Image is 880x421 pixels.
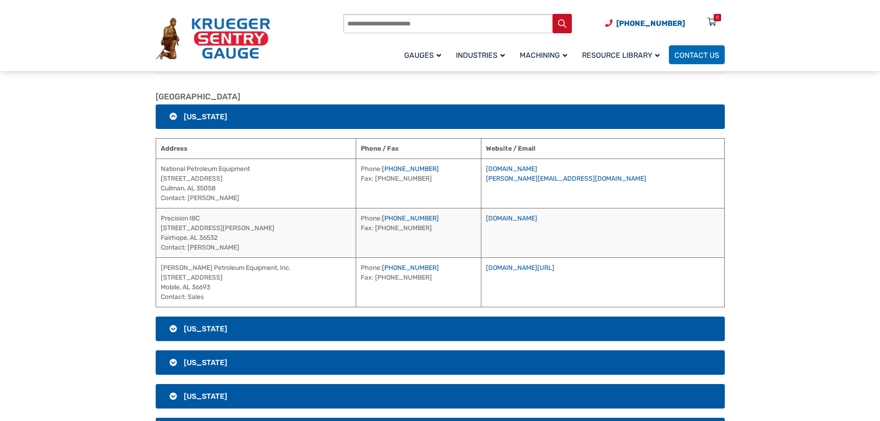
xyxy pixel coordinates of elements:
[486,214,537,222] a: [DOMAIN_NAME]
[184,324,227,333] span: [US_STATE]
[382,214,439,222] a: [PHONE_NUMBER]
[450,44,514,66] a: Industries
[582,51,660,60] span: Resource Library
[382,264,439,272] a: [PHONE_NUMBER]
[514,44,577,66] a: Machining
[356,138,481,159] th: Phone / Fax
[356,257,481,307] td: Phone: Fax: [PHONE_NUMBER]
[456,51,505,60] span: Industries
[184,112,227,121] span: [US_STATE]
[577,44,669,66] a: Resource Library
[716,14,719,21] div: 0
[674,51,719,60] span: Contact Us
[356,208,481,257] td: Phone: Fax: [PHONE_NUMBER]
[481,138,724,159] th: Website / Email
[156,92,725,102] h2: [GEOGRAPHIC_DATA]
[184,358,227,367] span: [US_STATE]
[486,264,554,272] a: [DOMAIN_NAME][URL]
[156,18,270,60] img: Krueger Sentry Gauge
[616,19,685,28] span: [PHONE_NUMBER]
[486,175,646,183] a: [PERSON_NAME][EMAIL_ADDRESS][DOMAIN_NAME]
[356,159,481,208] td: Phone: Fax: [PHONE_NUMBER]
[669,45,725,64] a: Contact Us
[156,257,356,307] td: [PERSON_NAME] Petroleum Equipment, Inc. [STREET_ADDRESS] Mobile, AL 36693 Contact: Sales
[404,51,441,60] span: Gauges
[156,159,356,208] td: National Petroleum Equipment [STREET_ADDRESS] Cullman, AL 35058 Contact: [PERSON_NAME]
[605,18,685,29] a: Phone Number (920) 434-8860
[486,165,537,173] a: [DOMAIN_NAME]
[156,208,356,257] td: Precision IBC [STREET_ADDRESS][PERSON_NAME] Fairhope, AL 36532 Contact: [PERSON_NAME]
[156,138,356,159] th: Address
[382,165,439,173] a: [PHONE_NUMBER]
[399,44,450,66] a: Gauges
[520,51,567,60] span: Machining
[184,392,227,401] span: [US_STATE]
